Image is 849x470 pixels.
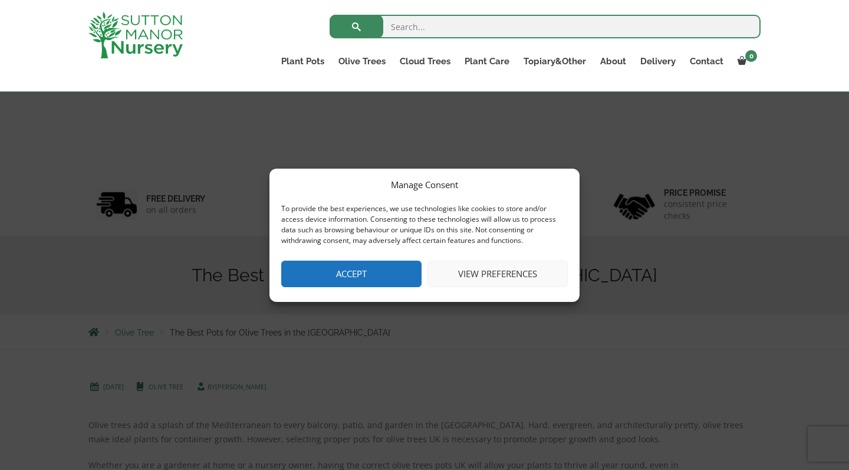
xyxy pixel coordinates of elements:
span: 0 [745,50,757,62]
a: About [593,53,633,70]
a: Delivery [633,53,683,70]
a: Olive Trees [331,53,393,70]
a: Topiary&Other [516,53,593,70]
button: View preferences [427,261,568,287]
img: logo [88,12,183,58]
div: To provide the best experiences, we use technologies like cookies to store and/or access device i... [281,203,567,246]
div: Manage Consent [391,178,458,192]
a: Cloud Trees [393,53,458,70]
a: Contact [683,53,730,70]
input: Search... [330,15,761,38]
a: Plant Pots [274,53,331,70]
a: Plant Care [458,53,516,70]
button: Accept [281,261,422,287]
a: 0 [730,53,761,70]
